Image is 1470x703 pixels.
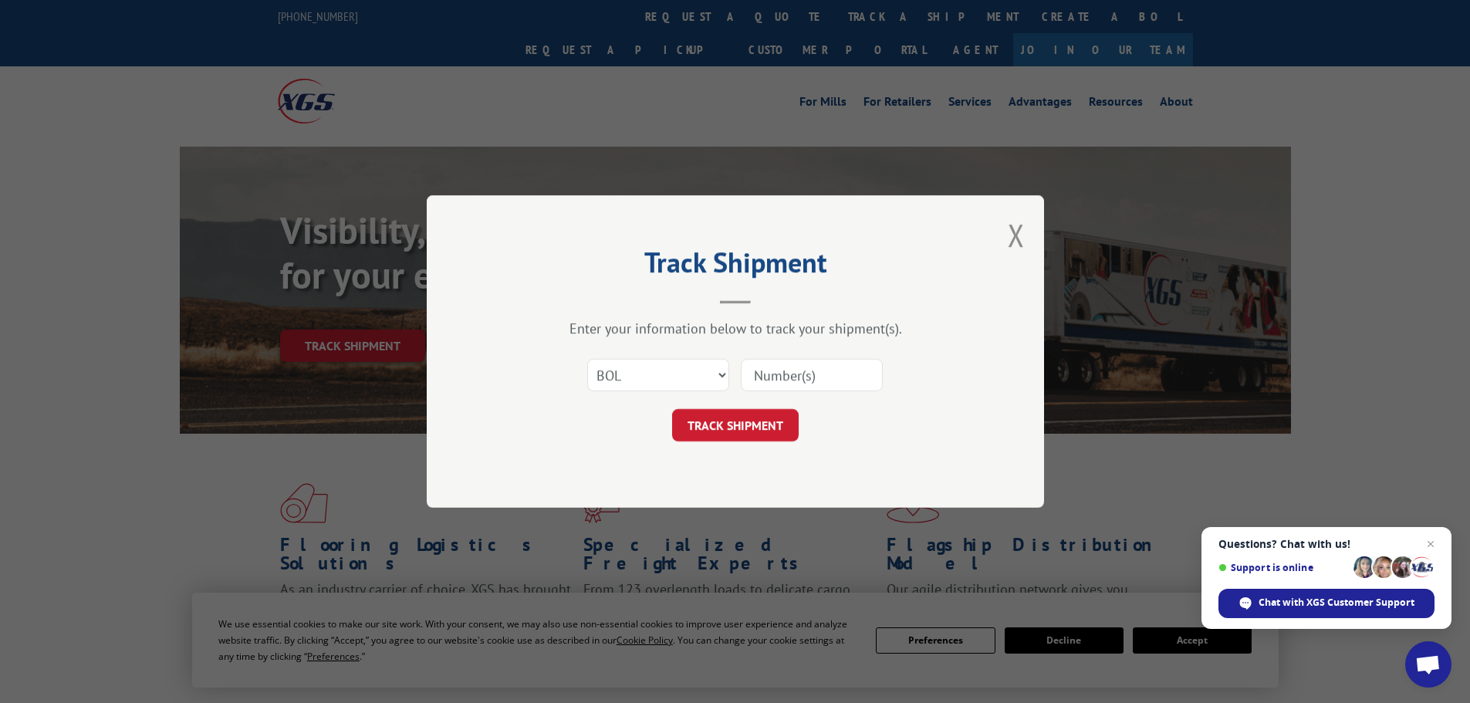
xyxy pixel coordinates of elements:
[672,409,799,441] button: TRACK SHIPMENT
[1218,589,1435,618] div: Chat with XGS Customer Support
[1008,215,1025,255] button: Close modal
[1405,641,1451,688] div: Open chat
[1421,535,1440,553] span: Close chat
[504,319,967,337] div: Enter your information below to track your shipment(s).
[1218,538,1435,550] span: Questions? Chat with us!
[741,359,883,391] input: Number(s)
[504,252,967,281] h2: Track Shipment
[1218,562,1348,573] span: Support is online
[1259,596,1414,610] span: Chat with XGS Customer Support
